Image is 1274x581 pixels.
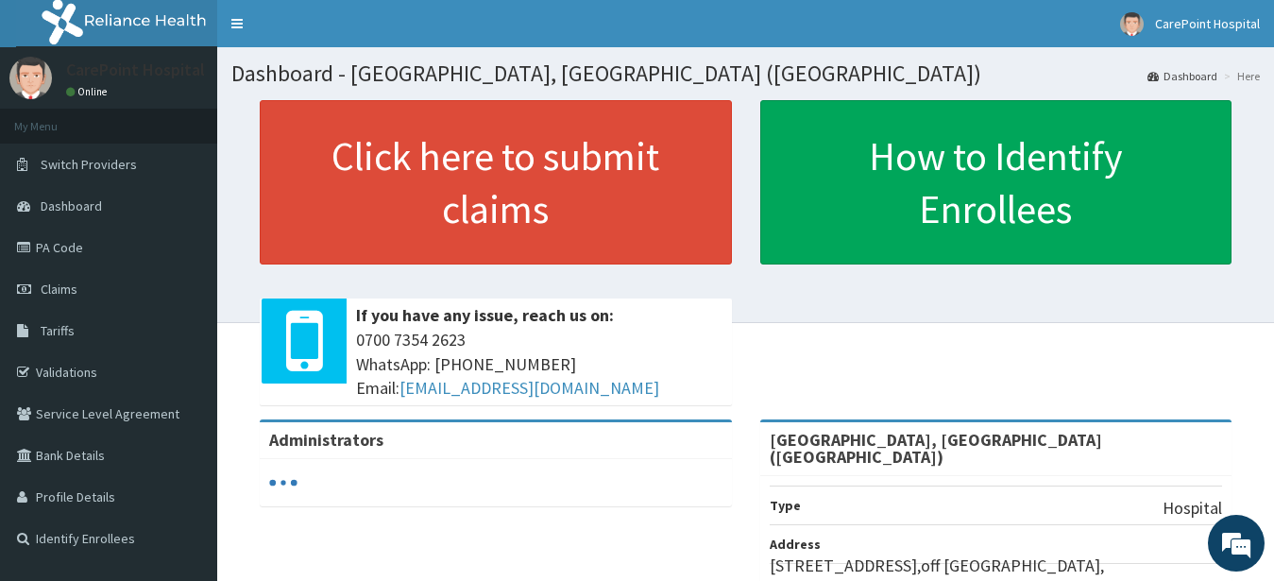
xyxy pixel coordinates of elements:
[1163,496,1222,521] p: Hospital
[41,156,137,173] span: Switch Providers
[41,197,102,214] span: Dashboard
[770,429,1102,468] strong: [GEOGRAPHIC_DATA], [GEOGRAPHIC_DATA] ([GEOGRAPHIC_DATA])
[41,281,77,298] span: Claims
[770,536,821,553] b: Address
[66,61,205,78] p: CarePoint Hospital
[66,85,111,98] a: Online
[1147,68,1217,84] a: Dashboard
[1155,15,1260,32] span: CarePoint Hospital
[760,100,1232,265] a: How to Identify Enrollees
[1120,12,1144,36] img: User Image
[231,61,1260,86] h1: Dashboard - [GEOGRAPHIC_DATA], [GEOGRAPHIC_DATA] ([GEOGRAPHIC_DATA])
[770,497,801,514] b: Type
[9,57,52,99] img: User Image
[356,328,722,401] span: 0700 7354 2623 WhatsApp: [PHONE_NUMBER] Email:
[269,429,383,451] b: Administrators
[41,322,75,339] span: Tariffs
[1219,68,1260,84] li: Here
[269,469,297,497] svg: audio-loading
[399,377,659,399] a: [EMAIL_ADDRESS][DOMAIN_NAME]
[356,304,614,326] b: If you have any issue, reach us on:
[260,100,732,265] a: Click here to submit claims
